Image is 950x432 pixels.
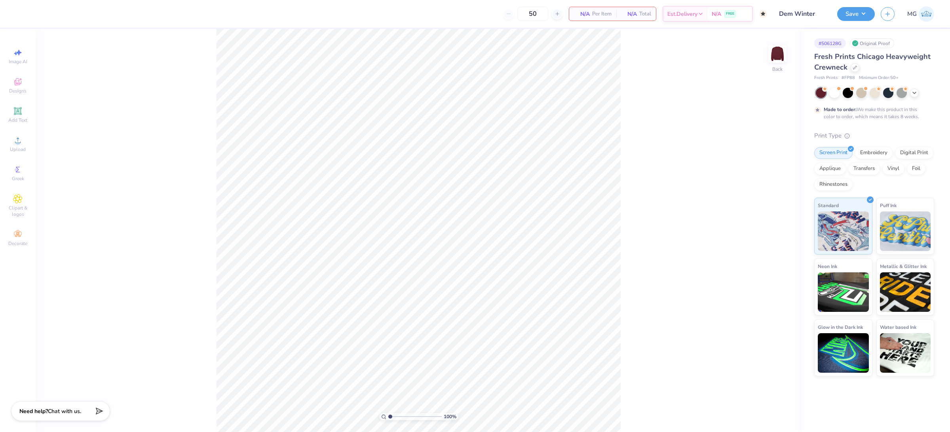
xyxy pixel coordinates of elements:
span: Est. Delivery [667,10,697,18]
div: Applique [814,163,846,175]
input: Untitled Design [773,6,831,22]
span: 100 % [444,413,456,420]
span: Per Item [592,10,612,18]
div: Back [772,66,783,73]
img: Puff Ink [880,211,931,251]
span: Minimum Order: 50 + [859,75,899,81]
input: – – [517,7,548,21]
span: Upload [10,146,26,153]
strong: Need help? [19,407,48,415]
div: Vinyl [882,163,904,175]
strong: Made to order: [824,106,857,113]
span: Chat with us. [48,407,81,415]
span: FREE [726,11,734,17]
img: Mary Grace [919,6,934,22]
div: Embroidery [855,147,893,159]
img: Neon Ink [818,272,869,312]
img: Back [769,46,785,62]
img: Metallic & Glitter Ink [880,272,931,312]
span: Total [639,10,651,18]
span: Standard [818,201,839,209]
img: Water based Ink [880,333,931,373]
span: Water based Ink [880,323,916,331]
img: Standard [818,211,869,251]
span: Add Text [8,117,27,123]
span: Fresh Prints Chicago Heavyweight Crewneck [814,52,931,72]
div: Original Proof [850,38,894,48]
div: Digital Print [895,147,933,159]
span: N/A [574,10,590,18]
span: Designs [9,88,27,94]
img: Glow in the Dark Ink [818,333,869,373]
button: Save [837,7,875,21]
span: # FP88 [842,75,855,81]
div: Transfers [848,163,880,175]
span: Puff Ink [880,201,897,209]
div: Print Type [814,131,934,140]
span: N/A [621,10,637,18]
span: Clipart & logos [4,205,32,217]
div: We make this product in this color to order, which means it takes 8 weeks. [824,106,921,120]
a: MG [907,6,934,22]
div: Foil [907,163,925,175]
span: Greek [12,175,24,182]
span: Neon Ink [818,262,837,270]
div: Rhinestones [814,179,853,191]
span: N/A [712,10,721,18]
div: # 506128G [814,38,846,48]
span: Decorate [8,240,27,247]
span: Metallic & Glitter Ink [880,262,927,270]
div: Screen Print [814,147,853,159]
span: Fresh Prints [814,75,838,81]
span: MG [907,9,917,19]
span: Glow in the Dark Ink [818,323,863,331]
span: Image AI [9,58,27,65]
